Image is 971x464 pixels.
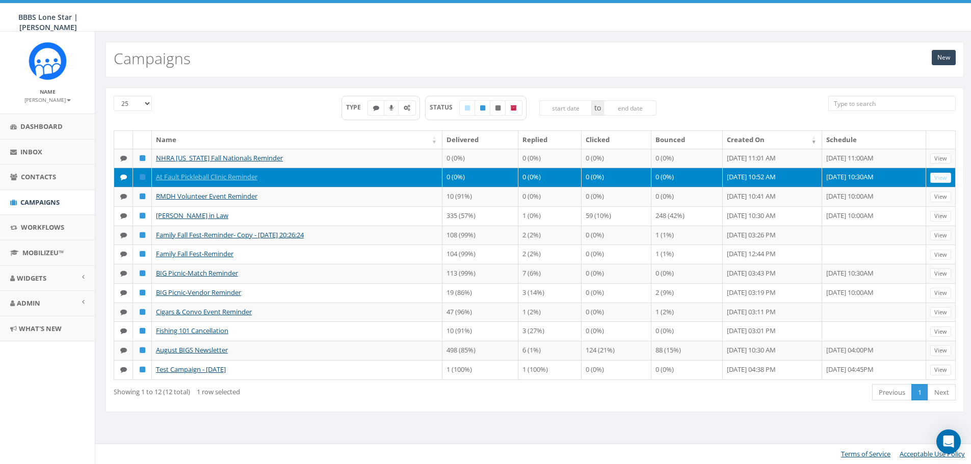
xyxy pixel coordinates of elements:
[17,274,46,283] span: Widgets
[156,249,233,258] a: Family Fall Fest-Reminder
[24,96,71,103] small: [PERSON_NAME]
[120,309,127,315] i: Text SMS
[490,100,506,116] label: Unpublished
[156,192,257,201] a: RMDH Volunteer Event Reminder
[114,383,456,397] div: Showing 1 to 12 (12 total)
[822,360,926,379] td: [DATE] 04:45PM
[723,131,822,149] th: Created On: activate to sort column ascending
[120,366,127,373] i: Text SMS
[518,187,582,206] td: 0 (0%)
[592,100,603,116] span: to
[518,341,582,360] td: 6 (1%)
[120,174,127,180] i: Text SMS
[518,131,582,149] th: Replied
[723,206,822,226] td: [DATE] 10:30 AM
[518,206,582,226] td: 1 (0%)
[582,360,651,379] td: 0 (0%)
[930,345,951,356] a: View
[932,50,956,65] a: New
[930,250,951,260] a: View
[480,105,485,111] i: Published
[723,264,822,283] td: [DATE] 03:43 PM
[459,100,476,116] label: Draft
[442,149,518,168] td: 0 (0%)
[373,105,379,111] i: Text SMS
[930,230,951,241] a: View
[156,288,241,297] a: BIG Picnic-Vendor Reminder
[822,149,926,168] td: [DATE] 11:00AM
[465,105,470,111] i: Draft
[21,223,64,232] span: Workflows
[582,264,651,283] td: 0 (0%)
[723,187,822,206] td: [DATE] 10:41 AM
[120,270,127,277] i: Text SMS
[140,155,145,161] i: Published
[442,321,518,341] td: 10 (91%)
[930,268,951,279] a: View
[442,168,518,187] td: 0 (0%)
[442,131,518,149] th: Delivered
[930,365,951,375] a: View
[442,264,518,283] td: 113 (99%)
[156,153,283,162] a: NHRA [US_STATE] Fall Nationals Reminder
[822,168,926,187] td: [DATE] 10:30AM
[442,244,518,264] td: 104 (99%)
[651,149,722,168] td: 0 (0%)
[872,384,912,401] a: Previous
[20,198,60,207] span: Campaigns
[930,211,951,222] a: View
[140,289,145,296] i: Published
[651,168,722,187] td: 0 (0%)
[651,131,722,149] th: Bounced
[140,193,145,200] i: Published
[651,244,722,264] td: 1 (1%)
[582,303,651,322] td: 0 (0%)
[841,449,890,458] a: Terms of Service
[156,211,228,220] a: [PERSON_NAME] in Law
[156,172,257,181] a: At Fault Pickleball Clinic Reminder
[582,168,651,187] td: 0 (0%)
[651,264,722,283] td: 0 (0%)
[18,12,78,32] span: BBBS Lone Star | [PERSON_NAME]
[518,360,582,379] td: 1 (100%)
[651,206,722,226] td: 248 (42%)
[120,327,127,334] i: Text SMS
[822,187,926,206] td: [DATE] 10:00AM
[156,307,252,316] a: Cigars & Convo Event Reminder
[582,321,651,341] td: 0 (0%)
[723,360,822,379] td: [DATE] 04:38 PM
[114,50,191,67] h2: Campaigns
[651,321,722,341] td: 0 (0%)
[723,149,822,168] td: [DATE] 11:01 AM
[723,226,822,245] td: [DATE] 03:26 PM
[518,168,582,187] td: 0 (0%)
[911,384,928,401] a: 1
[29,42,67,80] img: Rally_Corp_Icon_1.png
[603,100,657,116] input: end date
[21,172,56,181] span: Contacts
[24,95,71,104] a: [PERSON_NAME]
[518,244,582,264] td: 2 (2%)
[389,105,393,111] i: Ringless Voice Mail
[140,270,145,277] i: Published
[384,100,399,116] label: Ringless Voice Mail
[723,168,822,187] td: [DATE] 10:52 AM
[140,347,145,353] i: Published
[900,449,965,458] a: Acceptable Use Policy
[156,230,304,239] a: Family Fall Fest-Reminder- Copy - [DATE] 20:26:24
[518,303,582,322] td: 1 (2%)
[442,303,518,322] td: 47 (96%)
[582,244,651,264] td: 0 (0%)
[120,212,127,219] i: Text SMS
[152,131,442,149] th: Name: activate to sort column ascending
[651,187,722,206] td: 0 (0%)
[930,192,951,202] a: View
[22,248,64,257] span: MobilizeU™
[120,289,127,296] i: Text SMS
[651,226,722,245] td: 1 (1%)
[723,321,822,341] td: [DATE] 03:01 PM
[442,283,518,303] td: 19 (86%)
[582,131,651,149] th: Clicked
[822,341,926,360] td: [DATE] 04:00PM
[140,251,145,257] i: Published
